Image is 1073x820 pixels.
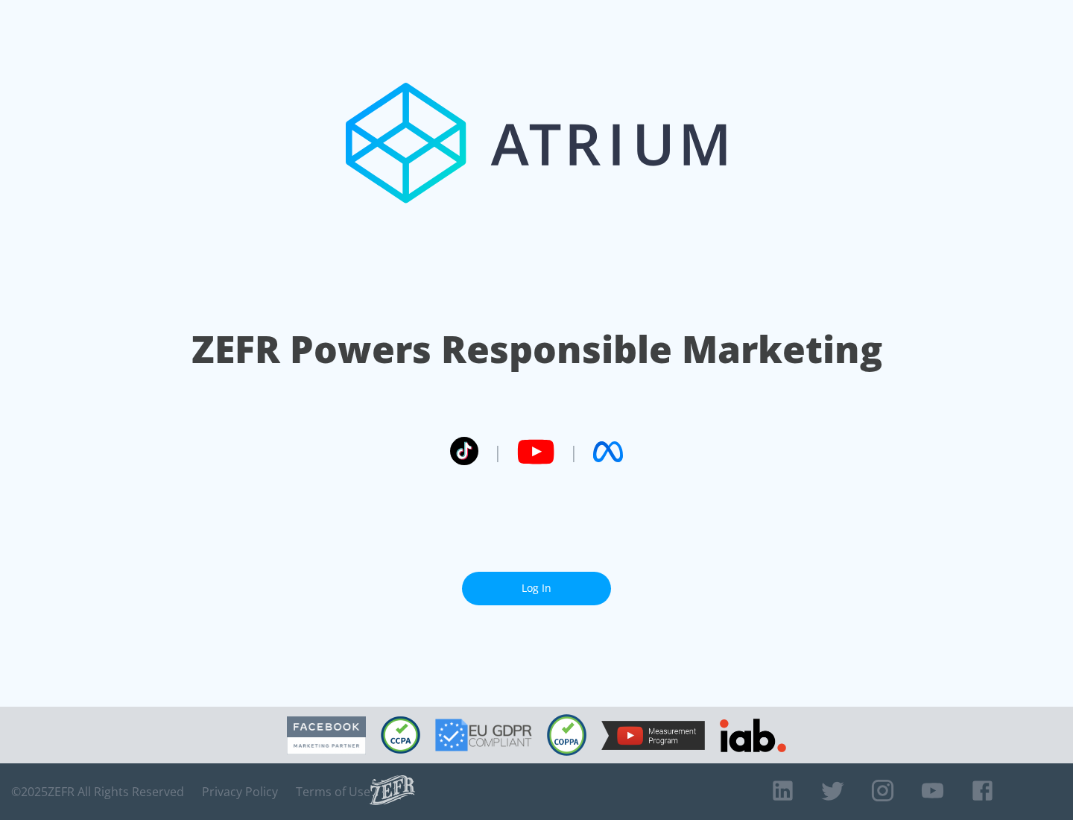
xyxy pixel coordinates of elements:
h1: ZEFR Powers Responsible Marketing [192,324,882,375]
img: COPPA Compliant [547,714,586,756]
img: IAB [720,719,786,752]
span: | [493,441,502,463]
img: Facebook Marketing Partner [287,716,366,754]
img: YouTube Measurement Program [601,721,705,750]
span: © 2025 ZEFR All Rights Reserved [11,784,184,799]
a: Log In [462,572,611,605]
img: CCPA Compliant [381,716,420,754]
span: | [569,441,578,463]
a: Privacy Policy [202,784,278,799]
img: GDPR Compliant [435,719,532,751]
a: Terms of Use [296,784,370,799]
